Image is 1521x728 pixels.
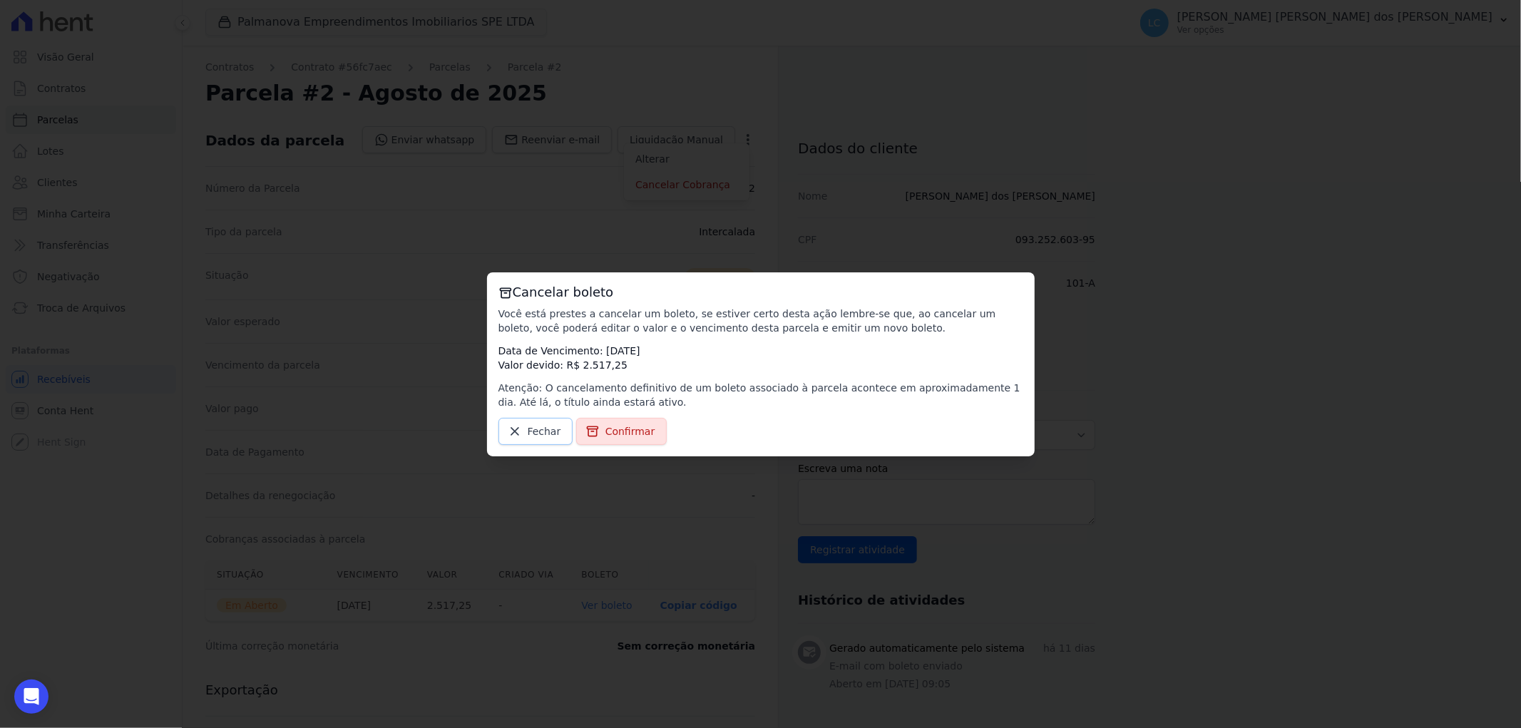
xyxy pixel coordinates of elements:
div: Open Intercom Messenger [14,680,48,714]
a: Fechar [498,418,573,445]
a: Confirmar [576,418,667,445]
p: Data de Vencimento: [DATE] Valor devido: R$ 2.517,25 [498,344,1023,372]
p: Atenção: O cancelamento definitivo de um boleto associado à parcela acontece em aproximadamente 1... [498,381,1023,409]
span: Confirmar [605,424,655,439]
h3: Cancelar boleto [498,284,1023,301]
p: Você está prestes a cancelar um boleto, se estiver certo desta ação lembre-se que, ao cancelar um... [498,307,1023,335]
span: Fechar [528,424,561,439]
